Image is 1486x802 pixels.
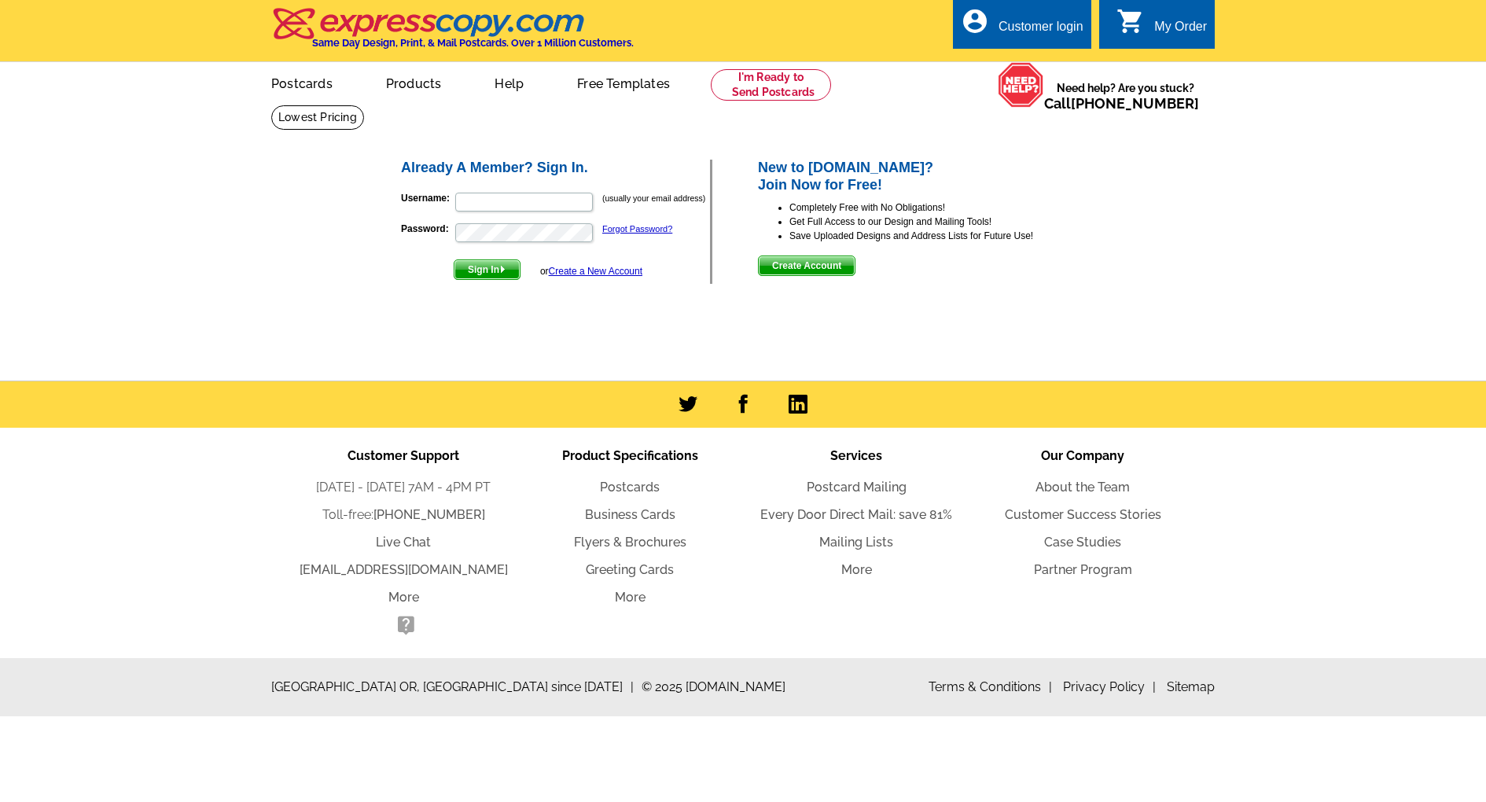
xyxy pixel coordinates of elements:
[290,478,517,497] li: [DATE] - [DATE] 7AM - 4PM PT
[469,64,549,101] a: Help
[348,448,459,463] span: Customer Support
[271,19,634,49] a: Same Day Design, Print, & Mail Postcards. Over 1 Million Customers.
[312,37,634,49] h4: Same Day Design, Print, & Mail Postcards. Over 1 Million Customers.
[373,507,485,522] a: [PHONE_NUMBER]
[1044,80,1207,112] span: Need help? Are you stuck?
[300,562,508,577] a: [EMAIL_ADDRESS][DOMAIN_NAME]
[759,256,855,275] span: Create Account
[1167,679,1215,694] a: Sitemap
[602,193,705,203] small: (usually your email address)
[961,7,989,35] i: account_circle
[271,678,634,697] span: [GEOGRAPHIC_DATA] OR, [GEOGRAPHIC_DATA] since [DATE]
[552,64,695,101] a: Free Templates
[540,264,642,278] div: or
[388,590,419,605] a: More
[789,200,1087,215] li: Completely Free with No Obligations!
[1116,7,1145,35] i: shopping_cart
[1063,679,1156,694] a: Privacy Policy
[758,160,1087,193] h2: New to [DOMAIN_NAME]? Join Now for Free!
[246,64,358,101] a: Postcards
[841,562,872,577] a: More
[1034,562,1132,577] a: Partner Program
[562,448,698,463] span: Product Specifications
[1041,448,1124,463] span: Our Company
[789,215,1087,229] li: Get Full Access to our Design and Mailing Tools!
[499,266,506,273] img: button-next-arrow-white.png
[758,256,855,276] button: Create Account
[1071,95,1199,112] a: [PHONE_NUMBER]
[586,562,674,577] a: Greeting Cards
[600,480,660,495] a: Postcards
[401,222,454,236] label: Password:
[961,17,1083,37] a: account_circle Customer login
[615,590,646,605] a: More
[999,20,1083,42] div: Customer login
[454,259,520,280] button: Sign In
[1035,480,1130,495] a: About the Team
[585,507,675,522] a: Business Cards
[454,260,520,279] span: Sign In
[760,507,952,522] a: Every Door Direct Mail: save 81%
[807,480,907,495] a: Postcard Mailing
[290,506,517,524] li: Toll-free:
[602,224,672,234] a: Forgot Password?
[789,229,1087,243] li: Save Uploaded Designs and Address Lists for Future Use!
[642,678,785,697] span: © 2025 [DOMAIN_NAME]
[1116,17,1207,37] a: shopping_cart My Order
[376,535,431,550] a: Live Chat
[574,535,686,550] a: Flyers & Brochures
[830,448,882,463] span: Services
[1154,20,1207,42] div: My Order
[401,191,454,205] label: Username:
[819,535,893,550] a: Mailing Lists
[998,62,1044,108] img: help
[1044,95,1199,112] span: Call
[549,266,642,277] a: Create a New Account
[929,679,1052,694] a: Terms & Conditions
[1005,507,1161,522] a: Customer Success Stories
[401,160,710,177] h2: Already A Member? Sign In.
[1044,535,1121,550] a: Case Studies
[361,64,467,101] a: Products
